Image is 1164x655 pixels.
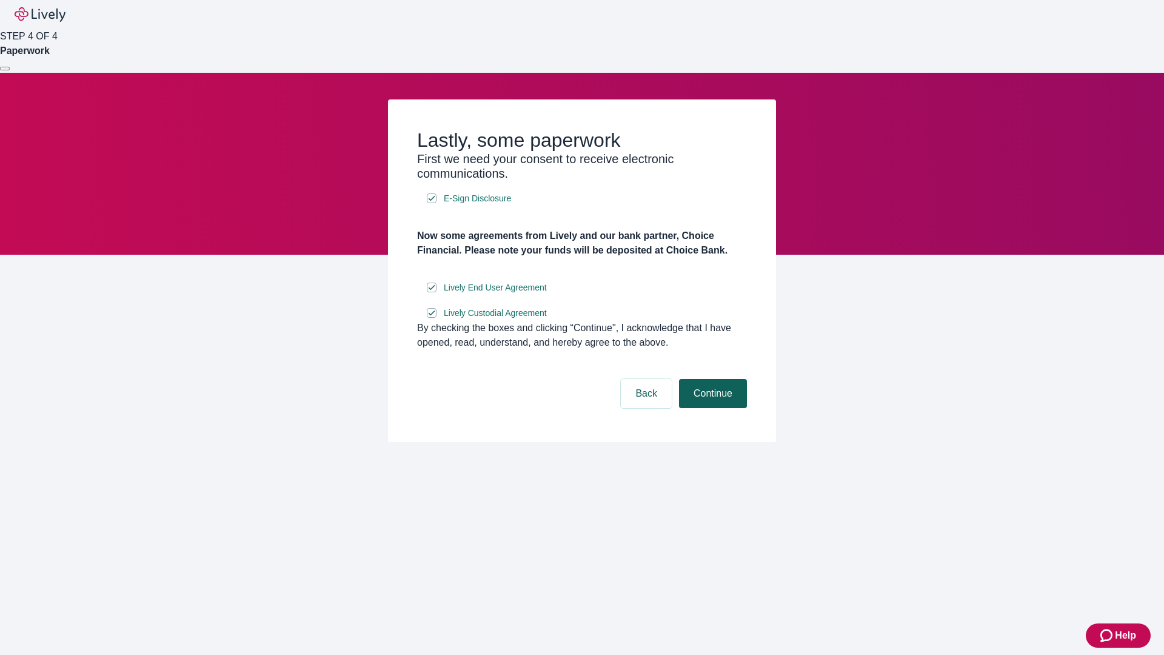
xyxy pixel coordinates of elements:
a: e-sign disclosure document [441,191,513,206]
span: E-Sign Disclosure [444,192,511,205]
div: By checking the boxes and clicking “Continue", I acknowledge that I have opened, read, understand... [417,321,747,350]
h3: First we need your consent to receive electronic communications. [417,152,747,181]
a: e-sign disclosure document [441,306,549,321]
button: Zendesk support iconHelp [1086,623,1151,648]
h2: Lastly, some paperwork [417,129,747,152]
button: Back [621,379,672,408]
a: e-sign disclosure document [441,280,549,295]
h4: Now some agreements from Lively and our bank partner, Choice Financial. Please note your funds wi... [417,229,747,258]
span: Lively End User Agreement [444,281,547,294]
img: Lively [15,7,65,22]
svg: Zendesk support icon [1100,628,1115,643]
button: Continue [679,379,747,408]
span: Lively Custodial Agreement [444,307,547,320]
span: Help [1115,628,1136,643]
